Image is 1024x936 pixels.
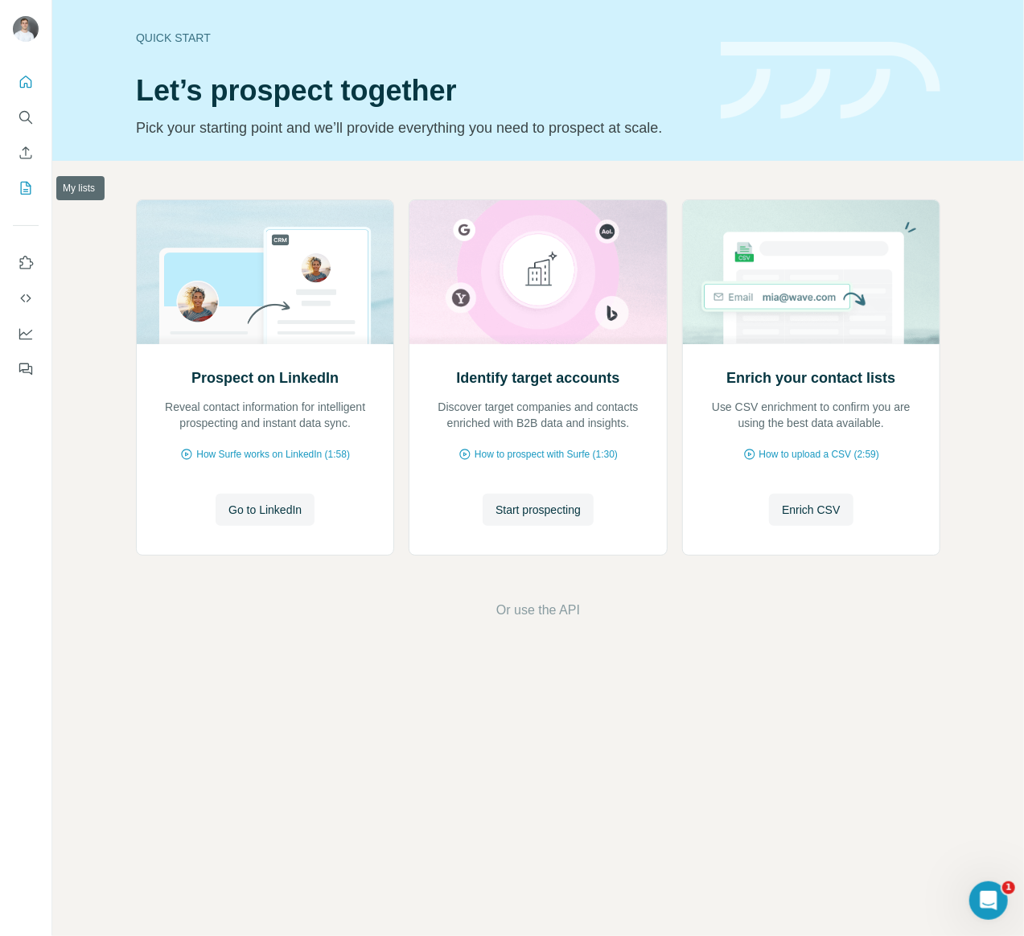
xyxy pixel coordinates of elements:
[456,367,619,389] h2: Identify target accounts
[13,284,39,313] button: Use Surfe API
[136,30,701,46] div: Quick start
[13,68,39,96] button: Quick start
[483,494,594,526] button: Start prospecting
[13,319,39,348] button: Dashboard
[782,502,840,518] span: Enrich CSV
[196,447,350,462] span: How Surfe works on LinkedIn (1:58)
[13,103,39,132] button: Search
[475,447,618,462] span: How to prospect with Surfe (1:30)
[699,399,923,431] p: Use CSV enrichment to confirm you are using the best data available.
[153,399,377,431] p: Reveal contact information for intelligent prospecting and instant data sync.
[969,881,1008,920] iframe: Intercom live chat
[216,494,315,526] button: Go to LinkedIn
[13,16,39,42] img: Avatar
[409,200,667,344] img: Identify target accounts
[496,601,580,620] button: Or use the API
[682,200,940,344] img: Enrich your contact lists
[769,494,853,526] button: Enrich CSV
[136,200,394,344] img: Prospect on LinkedIn
[13,355,39,384] button: Feedback
[13,174,39,203] button: My lists
[136,117,701,139] p: Pick your starting point and we’ll provide everything you need to prospect at scale.
[1002,881,1015,894] span: 1
[228,502,302,518] span: Go to LinkedIn
[191,367,339,389] h2: Prospect on LinkedIn
[721,42,940,120] img: banner
[13,138,39,167] button: Enrich CSV
[13,248,39,277] button: Use Surfe on LinkedIn
[426,399,650,431] p: Discover target companies and contacts enriched with B2B data and insights.
[759,447,879,462] span: How to upload a CSV (2:59)
[726,367,895,389] h2: Enrich your contact lists
[496,502,581,518] span: Start prospecting
[136,75,701,107] h1: Let’s prospect together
